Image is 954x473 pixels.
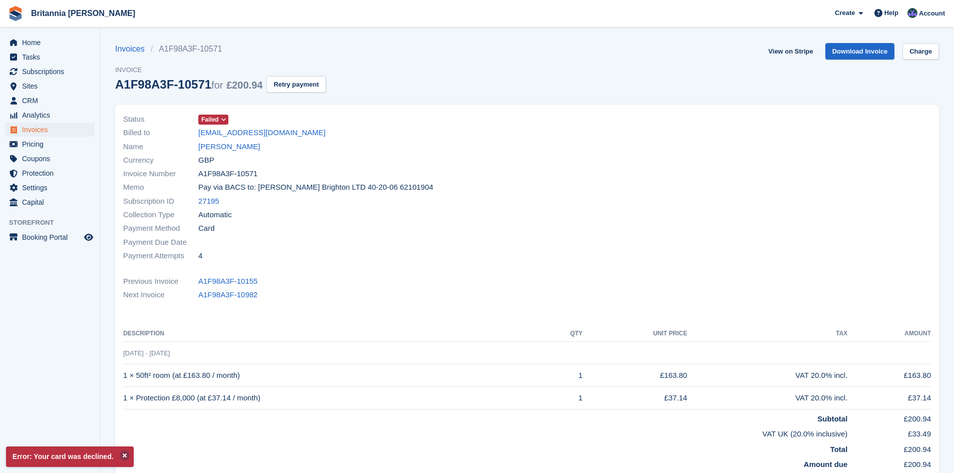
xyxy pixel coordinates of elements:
td: £37.14 [847,387,931,409]
a: Download Invoice [825,43,895,60]
a: menu [5,79,95,93]
th: Unit Price [582,326,687,342]
button: Retry payment [266,76,326,93]
span: Pricing [22,137,82,151]
td: 1 [545,364,583,387]
td: £33.49 [847,424,931,440]
a: menu [5,181,95,195]
a: menu [5,36,95,50]
span: for [211,80,223,91]
span: Collection Type [123,209,198,221]
span: Tasks [22,50,82,64]
span: Help [884,8,898,18]
span: Status [123,114,198,125]
span: Payment Method [123,223,198,234]
span: Booking Portal [22,230,82,244]
span: Sites [22,79,82,93]
span: Create [835,8,855,18]
a: menu [5,137,95,151]
div: VAT 20.0% incl. [687,392,847,404]
span: Billed to [123,127,198,139]
span: £200.94 [226,80,262,91]
strong: Total [830,445,848,453]
span: Currency [123,155,198,166]
span: 4 [198,250,202,262]
a: menu [5,94,95,108]
a: menu [5,230,95,244]
span: Invoice [115,65,326,75]
td: £37.14 [582,387,687,409]
span: Home [22,36,82,50]
a: menu [5,123,95,137]
span: Analytics [22,108,82,122]
span: [DATE] - [DATE] [123,349,170,357]
a: Preview store [83,231,95,243]
img: Lee Cradock [907,8,917,18]
nav: breadcrumbs [115,43,326,55]
strong: Amount due [804,460,848,468]
span: Account [919,9,945,19]
td: VAT UK (20.0% inclusive) [123,424,847,440]
span: Capital [22,195,82,209]
td: £200.94 [847,455,931,470]
td: £163.80 [582,364,687,387]
th: Tax [687,326,847,342]
a: [PERSON_NAME] [198,141,260,153]
span: Payment Attempts [123,250,198,262]
span: Settings [22,181,82,195]
td: 1 × 50ft² room (at £163.80 / month) [123,364,545,387]
a: menu [5,152,95,166]
span: Memo [123,182,198,193]
th: QTY [545,326,583,342]
span: Card [198,223,215,234]
td: £200.94 [847,440,931,455]
span: Next Invoice [123,289,198,301]
span: Protection [22,166,82,180]
a: Failed [198,114,228,125]
div: VAT 20.0% incl. [687,370,847,381]
a: 27195 [198,196,219,207]
a: Charge [902,43,939,60]
td: £163.80 [847,364,931,387]
span: Payment Due Date [123,237,198,248]
a: menu [5,195,95,209]
a: menu [5,166,95,180]
span: Name [123,141,198,153]
th: Description [123,326,545,342]
strong: Subtotal [817,414,847,423]
span: CRM [22,94,82,108]
td: 1 × Protection £8,000 (at £37.14 / month) [123,387,545,409]
td: 1 [545,387,583,409]
img: stora-icon-8386f47178a22dfd0bd8f6a31ec36ba5ce8667c1dd55bd0f319d3a0aa187defe.svg [8,6,23,21]
span: Invoice Number [123,168,198,180]
a: [EMAIL_ADDRESS][DOMAIN_NAME] [198,127,326,139]
a: menu [5,65,95,79]
span: Subscription ID [123,196,198,207]
a: View on Stripe [764,43,817,60]
th: Amount [847,326,931,342]
a: menu [5,108,95,122]
span: Failed [201,115,219,124]
span: GBP [198,155,214,166]
span: Subscriptions [22,65,82,79]
span: Pay via BACS to: [PERSON_NAME] Brighton LTD 40-20-06 62101904 [198,182,433,193]
span: Previous Invoice [123,276,198,287]
span: Storefront [9,218,100,228]
div: A1F98A3F-10571 [115,78,262,91]
span: Invoices [22,123,82,137]
a: Invoices [115,43,151,55]
span: Automatic [198,209,232,221]
p: Error: Your card was declined. [6,446,134,467]
span: Coupons [22,152,82,166]
a: A1F98A3F-10155 [198,276,257,287]
a: Britannia [PERSON_NAME] [27,5,139,22]
span: A1F98A3F-10571 [198,168,257,180]
a: A1F98A3F-10982 [198,289,257,301]
td: £200.94 [847,409,931,424]
a: menu [5,50,95,64]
